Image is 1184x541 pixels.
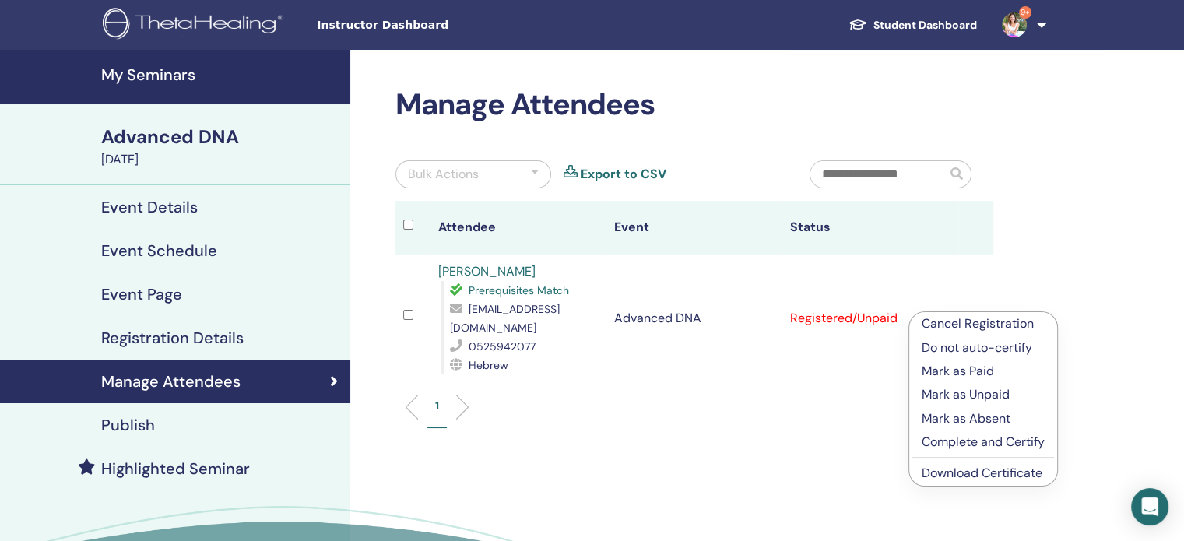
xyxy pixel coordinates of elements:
[438,263,536,279] a: [PERSON_NAME]
[101,65,341,84] h4: My Seminars
[836,11,989,40] a: Student Dashboard
[101,150,341,169] div: [DATE]
[922,433,1045,451] p: Complete and Certify
[101,372,241,391] h4: Manage Attendees
[101,198,198,216] h4: Event Details
[581,165,666,184] a: Export to CSV
[101,124,341,150] div: Advanced DNA
[606,255,782,382] td: Advanced DNA
[782,201,958,255] th: Status
[101,459,250,478] h4: Highlighted Seminar
[1131,488,1168,525] div: Open Intercom Messenger
[922,465,1042,481] a: Download Certificate
[408,165,479,184] div: Bulk Actions
[922,362,1045,381] p: Mark as Paid
[469,283,569,297] span: Prerequisites Match
[450,302,560,335] span: [EMAIL_ADDRESS][DOMAIN_NAME]
[395,87,993,123] h2: Manage Attendees
[469,339,536,353] span: 0525942077
[435,398,439,414] p: 1
[848,18,867,31] img: graduation-cap-white.svg
[101,416,155,434] h4: Publish
[1019,6,1031,19] span: 9+
[101,328,244,347] h4: Registration Details
[469,358,508,372] span: Hebrew
[1002,12,1027,37] img: default.jpg
[922,314,1045,333] p: Cancel Registration
[101,241,217,260] h4: Event Schedule
[92,124,350,169] a: Advanced DNA[DATE]
[317,17,550,33] span: Instructor Dashboard
[430,201,606,255] th: Attendee
[922,409,1045,428] p: Mark as Absent
[103,8,289,43] img: logo.png
[922,385,1045,404] p: Mark as Unpaid
[101,285,182,304] h4: Event Page
[922,339,1045,357] p: Do not auto-certify
[606,201,782,255] th: Event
